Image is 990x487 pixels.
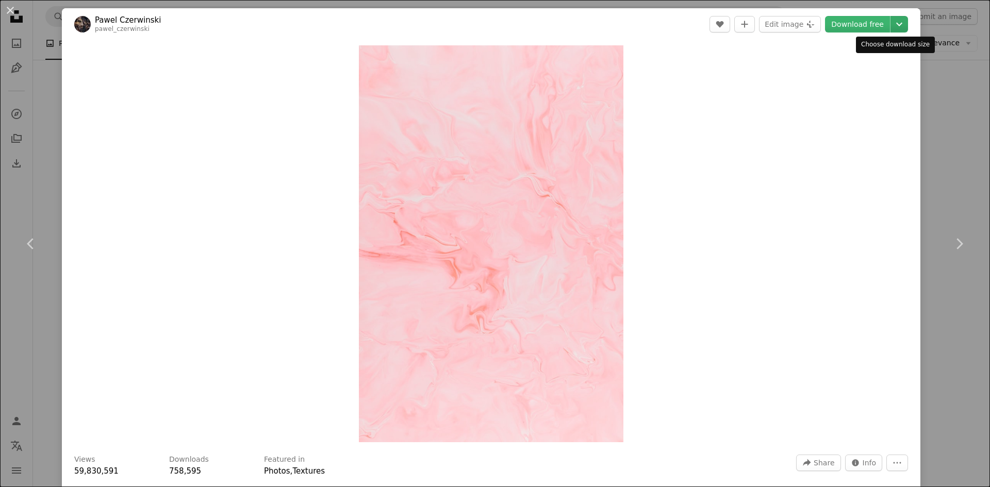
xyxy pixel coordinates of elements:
[74,466,119,476] span: 59,830,591
[74,16,91,32] img: Go to Pawel Czerwinski's profile
[759,16,821,32] button: Edit image
[845,455,883,471] button: Stats about this image
[95,25,150,32] a: pawel_czerwinski
[863,455,877,471] span: Info
[359,45,623,442] img: pink and white abstract painting
[74,455,95,465] h3: Views
[292,466,325,476] a: Textures
[796,455,840,471] button: Share this image
[290,466,293,476] span: ,
[169,455,209,465] h3: Downloads
[709,16,730,32] button: Like
[928,194,990,293] a: Next
[856,37,935,53] div: Choose download size
[886,455,908,471] button: More Actions
[264,455,305,465] h3: Featured in
[95,15,161,25] a: Pawel Czerwinski
[169,466,201,476] span: 758,595
[825,16,890,32] a: Download free
[814,455,834,471] span: Share
[359,45,623,442] button: Zoom in on this image
[890,16,908,32] button: Choose download size
[734,16,755,32] button: Add to Collection
[264,466,290,476] a: Photos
